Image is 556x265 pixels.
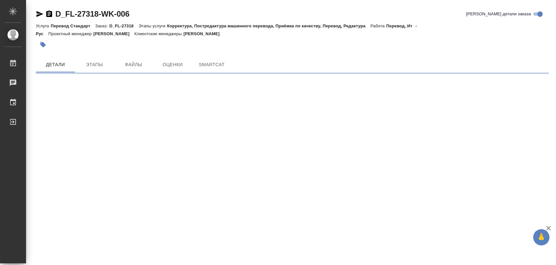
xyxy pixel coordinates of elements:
p: Корректура, Постредактура машинного перевода, Приёмка по качеству, Перевод, Редактура [167,23,370,28]
span: [PERSON_NAME] детали заказа [466,11,531,17]
p: [PERSON_NAME] [93,31,135,36]
button: Скопировать ссылку [45,10,53,18]
p: Этапы услуги [138,23,167,28]
p: [PERSON_NAME] [183,31,224,36]
span: Файлы [118,61,149,69]
p: Заказ: [95,23,109,28]
span: Детали [40,61,71,69]
button: 🙏 [533,229,549,245]
p: Услуга [36,23,50,28]
button: Добавить тэг [36,37,50,52]
p: Перевод Стандарт [50,23,95,28]
button: Скопировать ссылку для ЯМессенджера [36,10,44,18]
p: Работа [370,23,386,28]
p: D_FL-27318 [109,23,138,28]
a: D_FL-27318-WK-006 [55,9,129,18]
span: Этапы [79,61,110,69]
p: Проектный менеджер [48,31,93,36]
span: Оценки [157,61,188,69]
p: Клиентские менеджеры [135,31,184,36]
span: 🙏 [536,230,547,244]
span: SmartCat [196,61,227,69]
